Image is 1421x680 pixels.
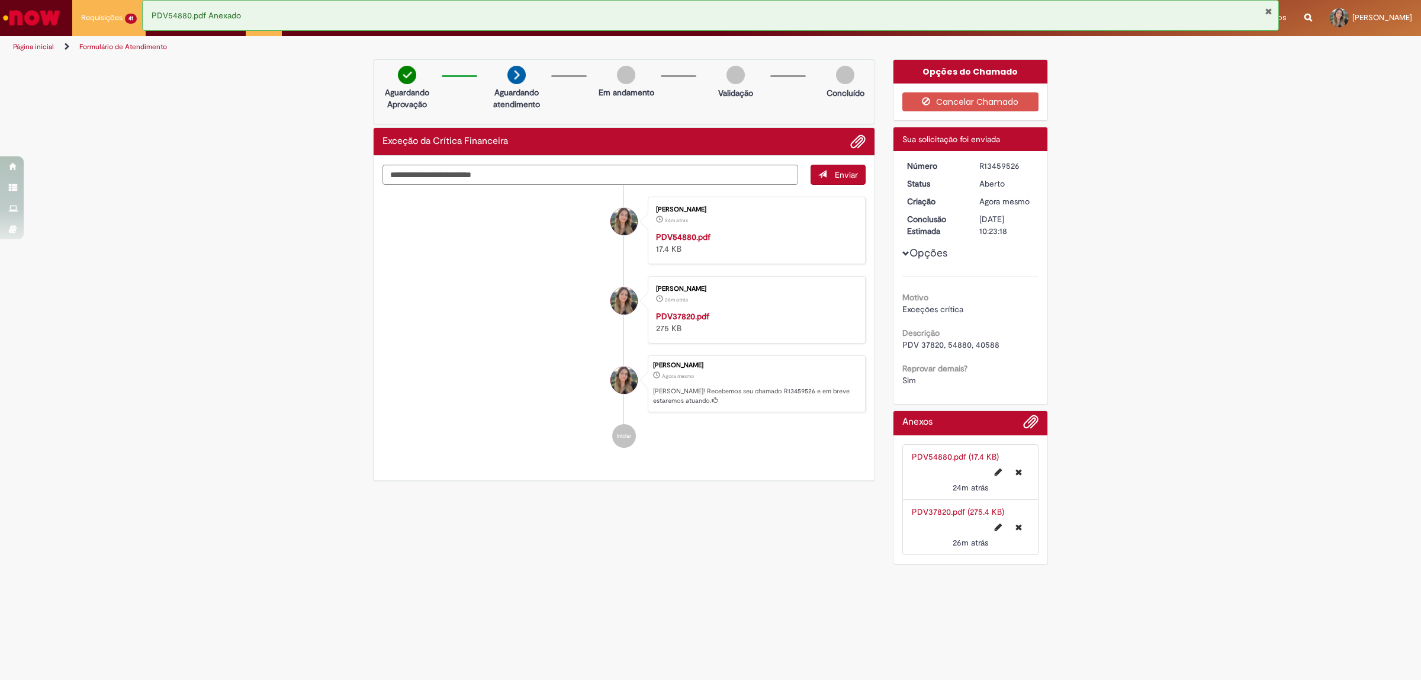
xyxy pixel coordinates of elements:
[726,66,745,84] img: img-circle-grey.png
[382,185,866,460] ul: Histórico de tíquete
[662,373,694,380] time: 28/08/2025 17:23:13
[953,482,988,493] time: 28/08/2025 16:59:07
[902,304,963,315] span: Exceções crítica
[125,14,137,24] span: 41
[13,42,54,52] a: Página inicial
[836,66,854,84] img: img-circle-grey.png
[912,506,1004,517] a: PDV37820.pdf (275.4 KB)
[979,196,1030,207] time: 28/08/2025 17:23:13
[902,417,933,428] h2: Anexos
[902,292,928,303] b: Motivo
[656,286,853,293] div: [PERSON_NAME]
[1,6,62,30] img: ServiceNow
[599,86,654,98] p: Em andamento
[610,367,638,394] div: Ingrid Campos Silva
[382,355,866,412] li: Ingrid Campos Silva
[398,66,416,84] img: check-circle-green.png
[988,518,1009,537] button: Editar nome de arquivo PDV37820.pdf
[81,12,123,24] span: Requisições
[653,362,859,369] div: [PERSON_NAME]
[835,169,858,180] span: Enviar
[827,87,864,99] p: Concluído
[979,178,1034,190] div: Aberto
[898,195,971,207] dt: Criação
[656,232,710,242] a: PDV54880.pdf
[979,213,1034,237] div: [DATE] 10:23:18
[656,231,853,255] div: 17.4 KB
[665,296,688,303] time: 28/08/2025 16:57:24
[382,136,508,147] h2: Exceção da Crítica Financeira Histórico de tíquete
[665,296,688,303] span: 26m atrás
[988,463,1009,482] button: Editar nome de arquivo PDV54880.pdf
[979,160,1034,172] div: R13459526
[912,451,999,462] a: PDV54880.pdf (17.4 KB)
[953,537,988,548] span: 26m atrás
[718,87,753,99] p: Validação
[665,217,688,224] time: 28/08/2025 16:59:07
[610,208,638,235] div: Ingrid Campos Silva
[898,213,971,237] dt: Conclusão Estimada
[953,537,988,548] time: 28/08/2025 16:57:24
[902,328,940,338] b: Descrição
[1265,7,1272,16] button: Fechar Notificação
[382,165,798,185] textarea: Digite sua mensagem aqui...
[902,339,999,350] span: PDV 37820, 54880, 40588
[1008,463,1029,482] button: Excluir PDV54880.pdf
[653,387,859,405] p: [PERSON_NAME]! Recebemos seu chamado R13459526 e em breve estaremos atuando.
[617,66,635,84] img: img-circle-grey.png
[902,375,916,386] span: Sim
[488,86,545,110] p: Aguardando atendimento
[953,482,988,493] span: 24m atrás
[902,363,967,374] b: Reprovar demais?
[152,10,241,21] span: PDV54880.pdf Anexado
[656,206,853,213] div: [PERSON_NAME]
[378,86,436,110] p: Aguardando Aprovação
[850,134,866,149] button: Adicionar anexos
[898,178,971,190] dt: Status
[898,160,971,172] dt: Número
[656,311,709,322] a: PDV37820.pdf
[893,60,1048,84] div: Opções do Chamado
[1023,414,1039,435] button: Adicionar anexos
[662,373,694,380] span: Agora mesmo
[979,196,1030,207] span: Agora mesmo
[902,134,1000,145] span: Sua solicitação foi enviada
[811,165,866,185] button: Enviar
[9,36,938,58] ul: Trilhas de página
[665,217,688,224] span: 24m atrás
[902,92,1039,111] button: Cancelar Chamado
[1008,518,1029,537] button: Excluir PDV37820.pdf
[656,310,853,334] div: 275 KB
[1352,12,1412,23] span: [PERSON_NAME]
[79,42,167,52] a: Formulário de Atendimento
[507,66,526,84] img: arrow-next.png
[979,195,1034,207] div: 28/08/2025 17:23:13
[610,287,638,315] div: Ingrid Campos Silva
